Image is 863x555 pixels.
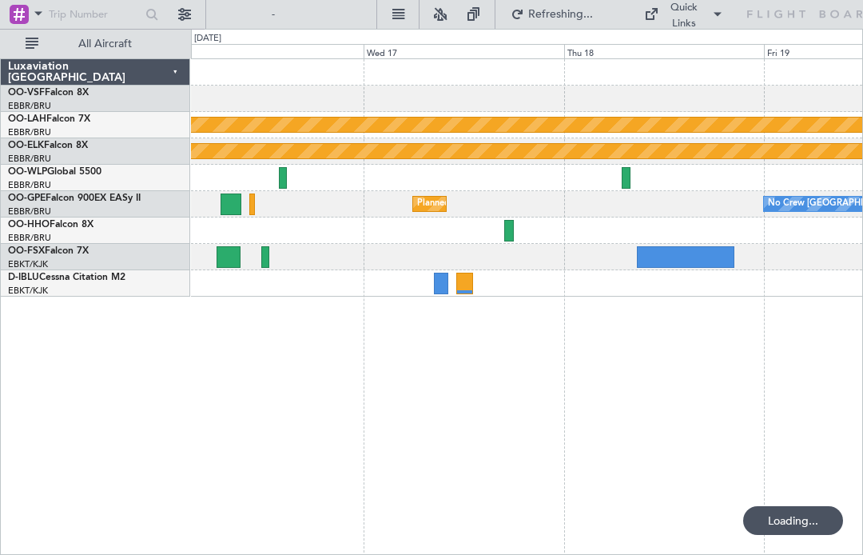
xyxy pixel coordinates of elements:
[503,2,599,27] button: Refreshing...
[364,44,564,58] div: Wed 17
[8,88,89,98] a: OO-VSFFalcon 8X
[18,31,173,57] button: All Aircraft
[8,153,51,165] a: EBBR/BRU
[8,273,39,282] span: D-IBLU
[636,2,732,27] button: Quick Links
[8,285,48,297] a: EBKT/KJK
[42,38,169,50] span: All Aircraft
[49,2,141,26] input: Trip Number
[8,246,45,256] span: OO-FSX
[8,179,51,191] a: EBBR/BRU
[743,506,843,535] div: Loading...
[564,44,765,58] div: Thu 18
[8,141,88,150] a: OO-ELKFalcon 8X
[8,126,51,138] a: EBBR/BRU
[8,206,51,218] a: EBBR/BRU
[8,220,50,230] span: OO-HHO
[8,273,125,282] a: D-IBLUCessna Citation M2
[8,167,47,177] span: OO-WLP
[8,194,46,203] span: OO-GPE
[8,194,141,203] a: OO-GPEFalcon 900EX EASy II
[194,32,221,46] div: [DATE]
[417,192,706,216] div: Planned Maint [GEOGRAPHIC_DATA] ([GEOGRAPHIC_DATA] National)
[8,141,44,150] span: OO-ELK
[8,114,90,124] a: OO-LAHFalcon 7X
[527,9,595,20] span: Refreshing...
[163,44,364,58] div: Tue 16
[8,258,48,270] a: EBKT/KJK
[8,100,51,112] a: EBBR/BRU
[8,220,93,230] a: OO-HHOFalcon 8X
[8,232,51,244] a: EBBR/BRU
[8,246,89,256] a: OO-FSXFalcon 7X
[8,88,45,98] span: OO-VSF
[8,167,101,177] a: OO-WLPGlobal 5500
[8,114,46,124] span: OO-LAH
